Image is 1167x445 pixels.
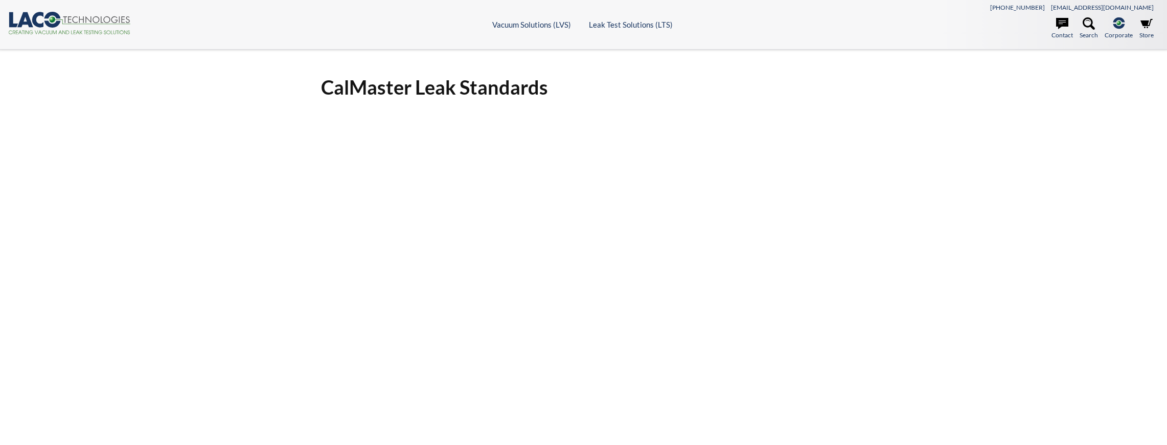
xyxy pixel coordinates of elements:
a: Contact [1051,17,1073,40]
a: Leak Test Solutions (LTS) [589,20,673,29]
a: Store [1139,17,1154,40]
a: [EMAIL_ADDRESS][DOMAIN_NAME] [1051,4,1154,11]
a: Search [1080,17,1098,40]
h1: CalMaster Leak Standards [321,75,846,100]
span: Corporate [1105,30,1133,40]
a: [PHONE_NUMBER] [990,4,1045,11]
a: Vacuum Solutions (LVS) [492,20,571,29]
